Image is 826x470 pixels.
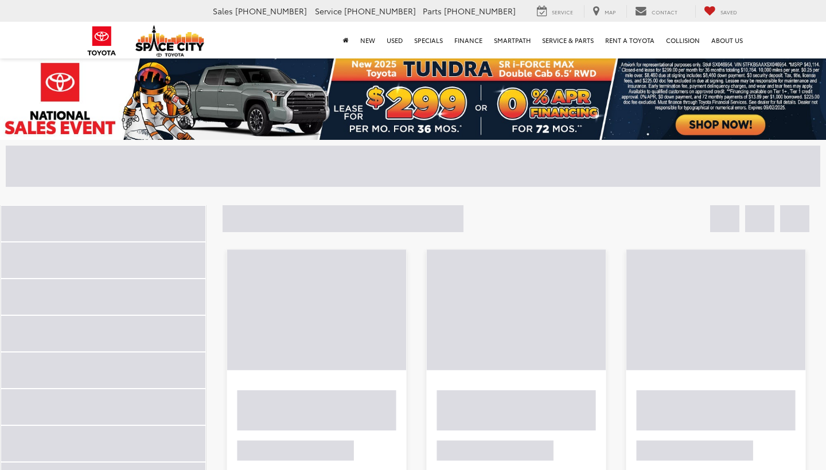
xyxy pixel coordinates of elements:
span: Parts [423,5,442,17]
img: Space City Toyota [135,25,204,57]
a: Used [381,22,408,58]
a: My Saved Vehicles [695,5,746,18]
a: Collision [660,22,706,58]
a: Contact [626,5,686,18]
a: Specials [408,22,449,58]
a: Rent a Toyota [599,22,660,58]
span: Contact [652,8,677,15]
a: New [354,22,381,58]
a: Home [337,22,354,58]
img: Toyota [80,22,123,60]
span: Sales [213,5,233,17]
a: Map [584,5,624,18]
span: [PHONE_NUMBER] [444,5,516,17]
a: About Us [706,22,749,58]
a: Service [528,5,582,18]
span: [PHONE_NUMBER] [235,5,307,17]
a: SmartPath [488,22,536,58]
span: Saved [720,8,737,15]
a: Service & Parts [536,22,599,58]
a: Finance [449,22,488,58]
span: Map [605,8,615,15]
span: Service [315,5,342,17]
span: Service [552,8,573,15]
span: [PHONE_NUMBER] [344,5,416,17]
